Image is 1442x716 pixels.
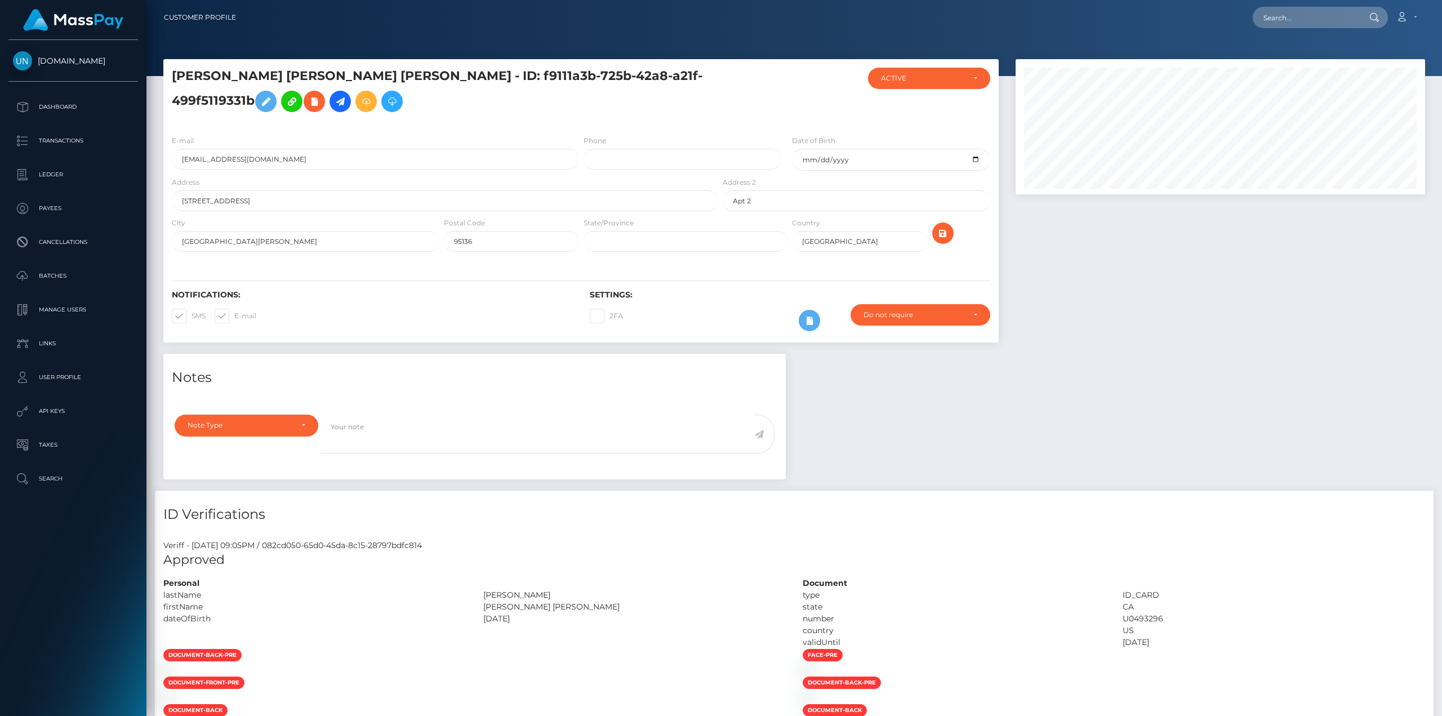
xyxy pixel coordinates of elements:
span: document-back-pre [803,677,881,689]
strong: Personal [163,578,199,588]
p: Links [13,335,133,352]
a: Search [8,465,138,493]
span: document-back-pre [163,649,242,661]
div: number [794,613,1114,625]
a: Initiate Payout [330,91,351,112]
div: lastName [155,589,475,601]
div: [DATE] [475,613,795,625]
h5: Approved [163,552,1425,569]
label: State/Province [584,218,634,228]
a: Payees [8,194,138,223]
p: Manage Users [13,301,133,318]
h4: ID Verifications [163,505,1425,524]
label: Country [792,218,820,228]
div: ACTIVE [881,74,964,83]
div: firstName [155,601,475,613]
p: Transactions [13,132,133,149]
p: Search [13,470,133,487]
p: Taxes [13,437,133,453]
label: SMS [172,309,206,323]
p: Batches [13,268,133,284]
p: Ledger [13,166,133,183]
a: Customer Profile [164,6,236,29]
label: Postal Code [444,218,485,228]
a: Batches [8,262,138,290]
img: 7c485bf4-81f9-4107-85d3-3ce60edb8edf [803,666,812,675]
input: Search... [1253,7,1359,28]
p: API Keys [13,403,133,420]
label: E-mail [172,136,194,146]
button: Do not require [851,304,990,326]
p: User Profile [13,369,133,386]
label: Date of Birth [792,136,835,146]
img: 08b03d23-a81e-4bc7-8023-3b98bc866fc6 [163,666,172,675]
label: Address [172,177,199,188]
label: Phone [584,136,606,146]
h6: Settings: [590,290,991,300]
a: User Profile [8,363,138,392]
p: Payees [13,200,133,217]
label: City [172,218,185,228]
button: Note Type [175,415,318,436]
img: Unlockt.me [13,51,32,70]
a: Links [8,330,138,358]
button: ACTIVE [868,68,990,89]
div: Do not require [864,310,964,319]
strong: Document [803,578,847,588]
div: state [794,601,1114,613]
div: type [794,589,1114,601]
label: Address 2 [723,177,756,188]
div: US [1114,625,1434,637]
a: Cancellations [8,228,138,256]
img: MassPay Logo [23,9,123,31]
p: Dashboard [13,99,133,115]
span: document-front-pre [163,677,244,689]
div: ID_CARD [1114,589,1434,601]
h5: [PERSON_NAME] [PERSON_NAME] [PERSON_NAME] - ID: f9111a3b-725b-42a8-a21f-499f5119331b [172,68,712,118]
img: f093b72a-aa50-438d-9ba5-2a3520ddc5b4 [163,693,172,702]
div: [PERSON_NAME] [PERSON_NAME] [475,601,795,613]
p: Cancellations [13,234,133,251]
a: Dashboard [8,93,138,121]
div: dateOfBirth [155,613,475,625]
img: 50b047d6-2821-41ab-bc25-25d9994b22ab [803,693,812,702]
span: face-pre [803,649,843,661]
a: API Keys [8,397,138,425]
div: Note Type [188,421,292,430]
label: E-mail [215,309,256,323]
div: Veriff - [DATE] 09:05PM / 082cd050-65d0-45da-8c15-28797bdfc814 [155,540,1434,552]
h6: Notifications: [172,290,573,300]
a: Taxes [8,431,138,459]
h4: Notes [172,368,777,388]
div: validUntil [794,637,1114,648]
div: CA [1114,601,1434,613]
div: U0493296 [1114,613,1434,625]
div: [PERSON_NAME] [475,589,795,601]
a: Manage Users [8,296,138,324]
div: [DATE] [1114,637,1434,648]
div: country [794,625,1114,637]
a: Ledger [8,161,138,189]
a: Transactions [8,127,138,155]
label: 2FA [590,309,623,323]
span: [DOMAIN_NAME] [8,56,138,66]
